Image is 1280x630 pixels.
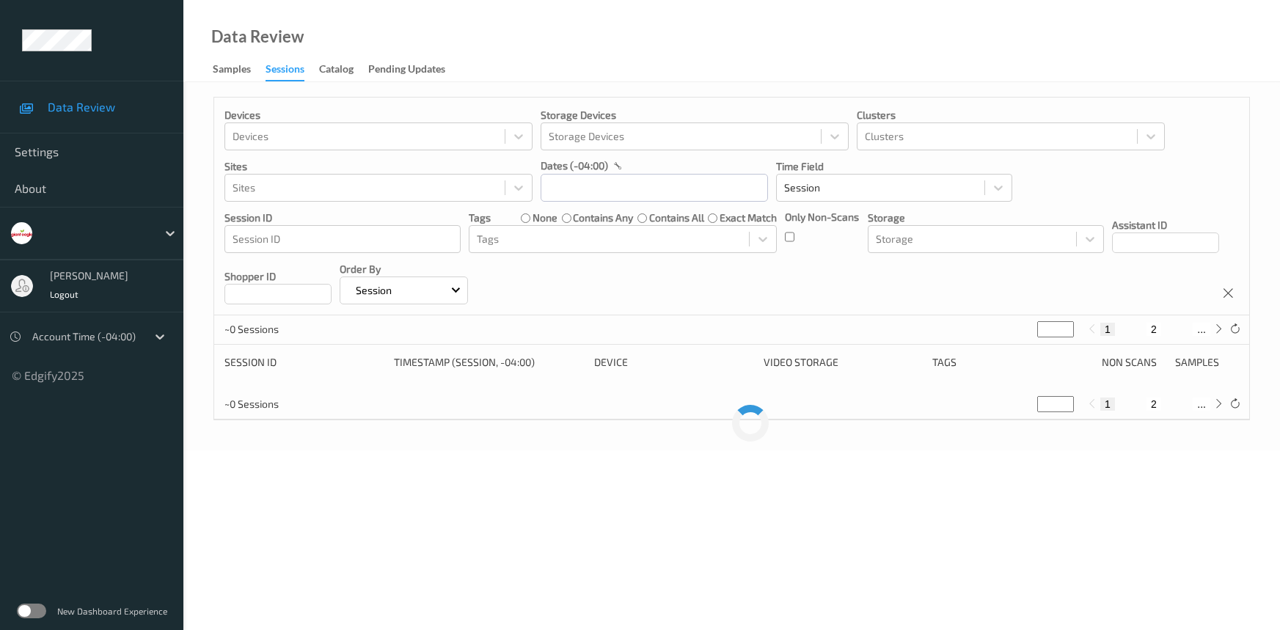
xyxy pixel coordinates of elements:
[541,158,608,173] p: dates (-04:00)
[224,269,332,284] p: Shopper ID
[785,210,859,224] p: Only Non-Scans
[394,355,585,370] div: Timestamp (Session, -04:00)
[368,62,445,80] div: Pending Updates
[319,62,354,80] div: Catalog
[649,210,704,225] label: contains all
[764,355,923,370] div: Video Storage
[1102,355,1166,370] div: Non Scans
[224,397,334,411] p: ~0 Sessions
[266,59,319,81] a: Sessions
[868,210,1104,225] p: Storage
[224,322,334,337] p: ~0 Sessions
[1146,323,1161,336] button: 2
[541,108,849,122] p: Storage Devices
[932,355,1091,370] div: Tags
[224,210,461,225] p: Session ID
[1100,323,1115,336] button: 1
[340,262,468,276] p: Order By
[1146,398,1161,411] button: 2
[224,355,384,370] div: Session ID
[469,210,491,225] p: Tags
[319,59,368,80] a: Catalog
[224,108,533,122] p: Devices
[213,59,266,80] a: Samples
[1100,398,1115,411] button: 1
[1193,323,1210,336] button: ...
[857,108,1165,122] p: Clusters
[351,283,397,298] p: Session
[720,210,777,225] label: exact match
[213,62,251,80] div: Samples
[1112,218,1219,232] p: Assistant ID
[533,210,557,225] label: none
[1175,355,1239,370] div: Samples
[266,62,304,81] div: Sessions
[1193,398,1210,411] button: ...
[594,355,753,370] div: Device
[573,210,633,225] label: contains any
[776,159,1012,174] p: Time Field
[224,159,533,174] p: Sites
[368,59,460,80] a: Pending Updates
[211,29,304,44] div: Data Review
